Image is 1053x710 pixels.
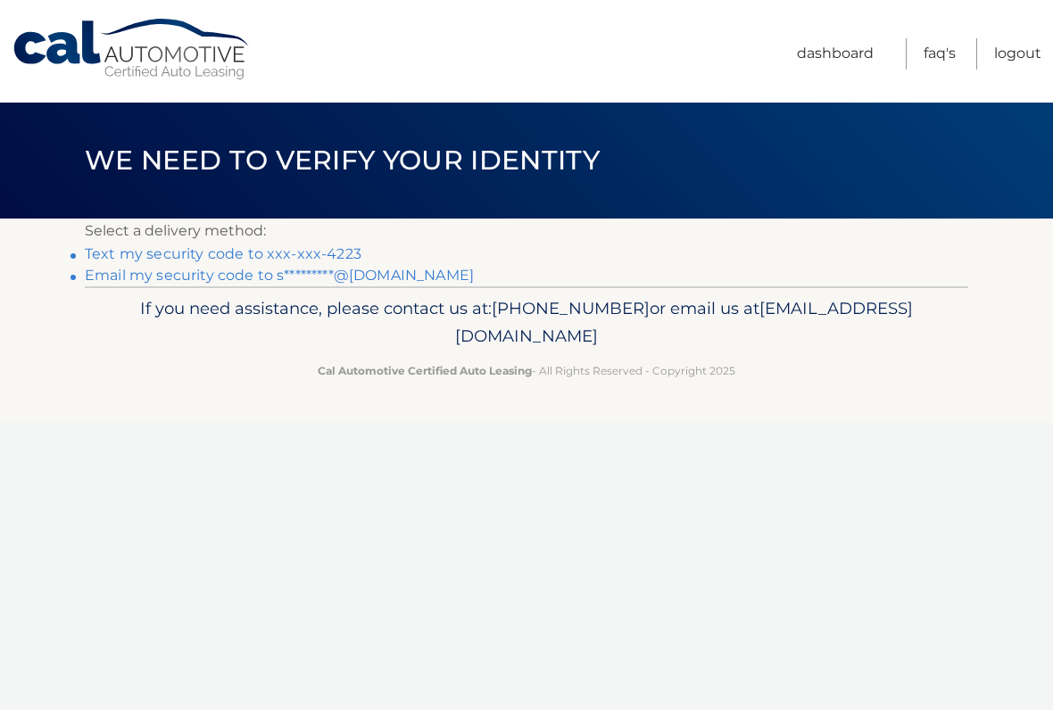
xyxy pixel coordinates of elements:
[924,38,956,70] a: FAQ's
[96,361,957,380] p: - All Rights Reserved - Copyright 2025
[85,267,474,284] a: Email my security code to s*********@[DOMAIN_NAME]
[85,219,968,244] p: Select a delivery method:
[492,298,650,318] span: [PHONE_NUMBER]
[96,294,957,351] p: If you need assistance, please contact us at: or email us at
[318,364,532,377] strong: Cal Automotive Certified Auto Leasing
[12,18,253,81] a: Cal Automotive
[85,144,600,177] span: We need to verify your identity
[797,38,874,70] a: Dashboard
[994,38,1041,70] a: Logout
[85,245,361,262] a: Text my security code to xxx-xxx-4223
